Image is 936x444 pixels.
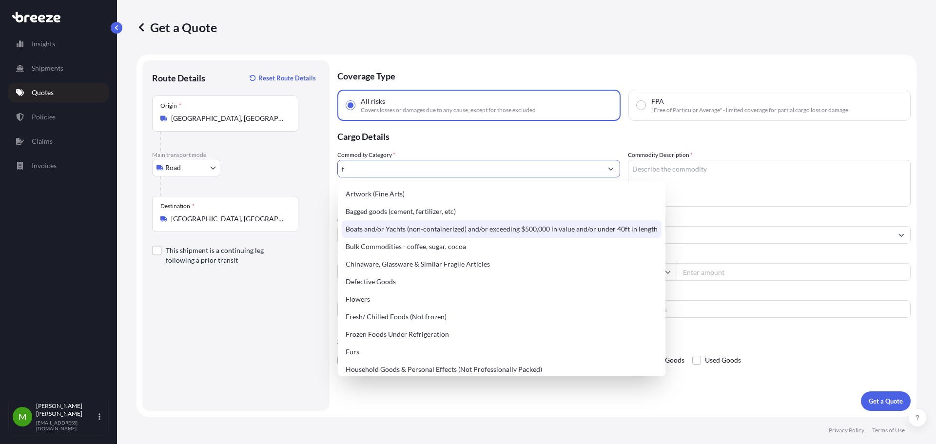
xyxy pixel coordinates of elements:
input: Enter amount [677,263,911,281]
div: Suggestions [342,185,662,413]
div: Fresh/ Chilled Foods (Not frozen) [342,308,662,326]
p: Privacy Policy [829,426,864,434]
p: Shipments [32,63,63,73]
p: Coverage Type [337,60,911,90]
p: Main transport mode [152,151,320,159]
span: Freight Cost [628,253,911,261]
p: Special Conditions [337,337,911,345]
div: Defective Goods [342,273,662,290]
div: Flowers [342,290,662,308]
p: Route Details [152,72,205,84]
input: Origin [171,114,286,123]
p: Insights [32,39,55,49]
label: This shipment is a continuing leg following a prior transit [166,246,291,265]
span: Used Goods [705,353,741,367]
div: Boats and/or Yachts (non-containerized) and/or exceeding $500,000 in value and/or under 40ft in l... [342,220,662,238]
div: Bagged goods (cement, fertilizer, etc) [342,203,662,220]
p: [EMAIL_ADDRESS][DOMAIN_NAME] [36,420,97,431]
button: Show suggestions [602,160,620,177]
p: Cargo Details [337,121,911,150]
p: Get a Quote [136,19,217,35]
div: Destination [160,202,195,210]
div: Chinaware, Glassware & Similar Fragile Articles [342,255,662,273]
span: FPA [651,97,664,106]
p: Get a Quote [869,396,903,406]
button: Show suggestions [893,226,910,244]
label: Booking Reference [337,290,386,300]
p: Reset Route Details [258,73,316,83]
span: "Free of Particular Average" - limited coverage for partial cargo loss or damage [651,106,848,114]
input: Destination [171,214,286,224]
p: Claims [32,136,53,146]
div: Furs [342,343,662,361]
span: Commodity Value [337,216,620,224]
div: Bulk Commodities - coffee, sugar, cocoa [342,238,662,255]
p: Policies [32,112,56,122]
label: Commodity Description [628,150,693,160]
input: Enter name [628,300,911,318]
p: [PERSON_NAME] [PERSON_NAME] [36,402,97,418]
span: Road [165,163,181,173]
span: Covers losses or damages due to any cause, except for those excluded [361,106,536,114]
input: Select a commodity type [338,160,602,177]
p: Terms of Use [872,426,905,434]
label: Commodity Category [337,150,395,160]
span: Load Type [337,253,367,263]
input: Your internal reference [337,300,620,318]
span: M [19,412,27,422]
div: Origin [160,102,181,110]
p: Invoices [32,161,57,171]
div: Artwork (Fine Arts) [342,185,662,203]
button: Select transport [152,159,220,176]
div: Frozen Foods Under Refrigeration [342,326,662,343]
p: Quotes [32,88,54,97]
div: Household Goods & Personal Effects (Not Professionally Packed) [342,361,662,378]
span: All risks [361,97,385,106]
input: Full name [628,226,893,244]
